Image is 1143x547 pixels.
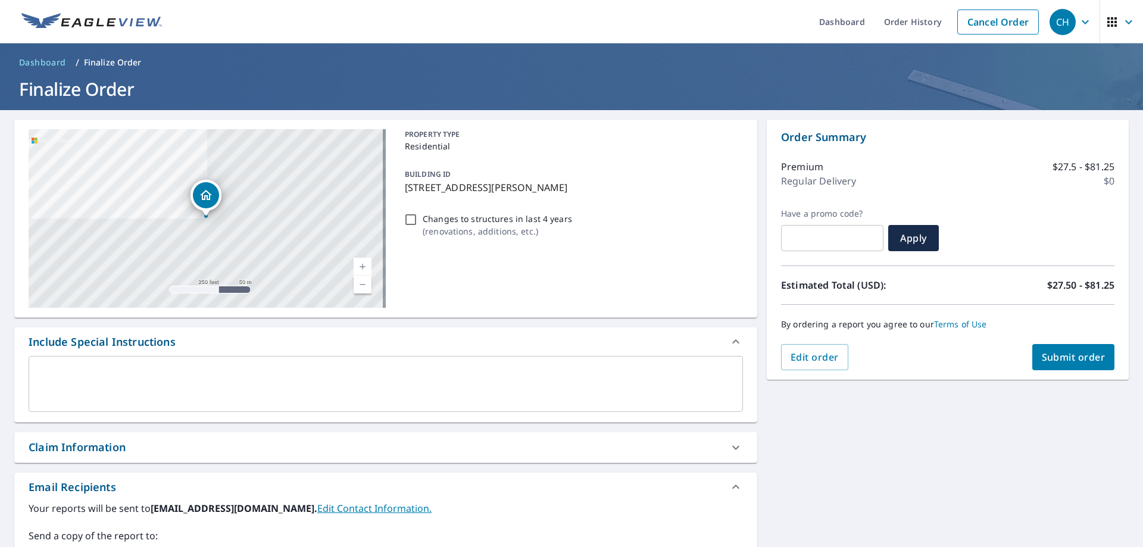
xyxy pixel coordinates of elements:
[781,208,883,219] label: Have a promo code?
[14,77,1129,101] h1: Finalize Order
[21,13,162,31] img: EV Logo
[781,129,1114,145] p: Order Summary
[29,529,743,543] label: Send a copy of the report to:
[29,334,176,350] div: Include Special Instructions
[1050,9,1076,35] div: CH
[405,129,738,140] p: PROPERTY TYPE
[76,55,79,70] li: /
[14,473,757,501] div: Email Recipients
[84,57,142,68] p: Finalize Order
[934,318,987,330] a: Terms of Use
[1042,351,1105,364] span: Submit order
[1104,174,1114,188] p: $0
[781,344,848,370] button: Edit order
[14,327,757,356] div: Include Special Instructions
[791,351,839,364] span: Edit order
[405,180,738,195] p: [STREET_ADDRESS][PERSON_NAME]
[1047,278,1114,292] p: $27.50 - $81.25
[29,501,743,515] label: Your reports will be sent to
[781,319,1114,330] p: By ordering a report you agree to our
[151,502,317,515] b: [EMAIL_ADDRESS][DOMAIN_NAME].
[190,180,221,217] div: Dropped pin, building 1, Residential property, 4320 Cranford Dr Saint Louis, MO 63121
[29,439,126,455] div: Claim Information
[423,212,572,225] p: Changes to structures in last 4 years
[354,258,371,276] a: Current Level 17, Zoom In
[317,502,432,515] a: EditContactInfo
[405,169,451,179] p: BUILDING ID
[29,479,116,495] div: Email Recipients
[781,174,856,188] p: Regular Delivery
[1032,344,1115,370] button: Submit order
[14,53,71,72] a: Dashboard
[781,278,948,292] p: Estimated Total (USD):
[354,276,371,293] a: Current Level 17, Zoom Out
[19,57,66,68] span: Dashboard
[957,10,1039,35] a: Cancel Order
[405,140,738,152] p: Residential
[781,160,823,174] p: Premium
[898,232,929,245] span: Apply
[14,432,757,462] div: Claim Information
[14,53,1129,72] nav: breadcrumb
[423,225,572,237] p: ( renovations, additions, etc. )
[1053,160,1114,174] p: $27.5 - $81.25
[888,225,939,251] button: Apply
